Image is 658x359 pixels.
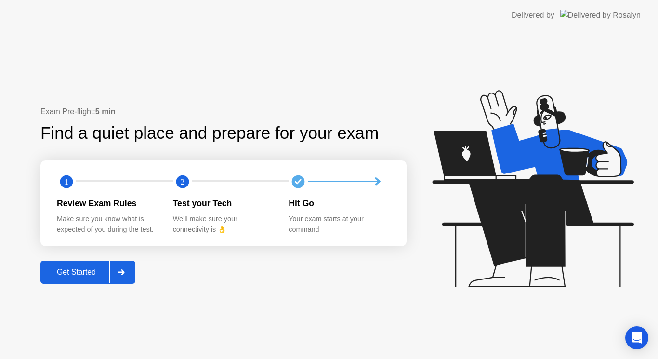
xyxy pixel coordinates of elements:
[173,197,274,210] div: Test your Tech
[289,214,389,235] div: Your exam starts at your command
[560,10,641,21] img: Delivered by Rosalyn
[95,107,116,116] b: 5 min
[40,261,135,284] button: Get Started
[65,177,68,186] text: 1
[512,10,554,21] div: Delivered by
[173,214,274,235] div: We’ll make sure your connectivity is 👌
[43,268,109,277] div: Get Started
[40,120,380,146] div: Find a quiet place and prepare for your exam
[57,197,158,210] div: Review Exam Rules
[57,214,158,235] div: Make sure you know what is expected of you during the test.
[40,106,407,118] div: Exam Pre-flight:
[181,177,184,186] text: 2
[625,326,648,349] div: Open Intercom Messenger
[289,197,389,210] div: Hit Go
